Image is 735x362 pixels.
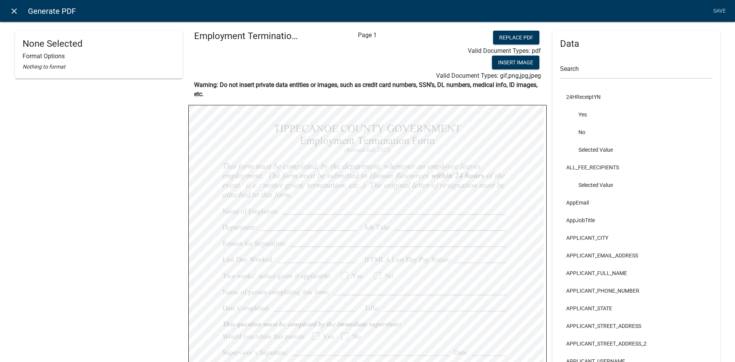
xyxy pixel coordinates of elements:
button: Insert Image [492,56,539,69]
li: APPLICANT_STREET_ADDRESS_2 [560,335,712,352]
button: Replace PDF [493,31,539,44]
li: Yes [560,106,712,123]
li: AppJobTitle [560,211,712,229]
span: Generate PDF [28,3,76,19]
li: Selected Value [560,141,712,159]
h4: Employment Termination Form - Rev [DATE].pdf [194,31,302,42]
i: Nothing to format [23,64,65,70]
li: ALL_FEE_RECIPIENTS [560,159,712,176]
li: APPLICANT_EMAIL_ADDRESS [560,247,712,264]
span: Valid Document Types: gif,png,jpg,jpeg [436,72,541,79]
li: APPLICANT_FULL_NAME [560,264,712,282]
li: 24HReceiptYN [560,88,712,106]
p: Warning: Do not insert private data entities or images, such as credit card numbers, SSN’s, DL nu... [194,80,541,99]
li: APPLICANT_CITY [560,229,712,247]
li: AppEmail [560,194,712,211]
a: Save [710,4,729,18]
h6: Format Options [23,52,175,60]
li: APPLICANT_PHONE_NUMBER [560,282,712,300]
h4: None Selected [23,38,175,49]
i: close [10,7,19,16]
li: No [560,123,712,141]
li: APPLICANT_STATE [560,300,712,317]
li: Selected Value [560,176,712,194]
span: Valid Document Types: pdf [468,47,541,54]
span: Page 1 [358,31,377,39]
h4: Data [560,38,712,49]
li: APPLICANT_STREET_ADDRESS [560,317,712,335]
